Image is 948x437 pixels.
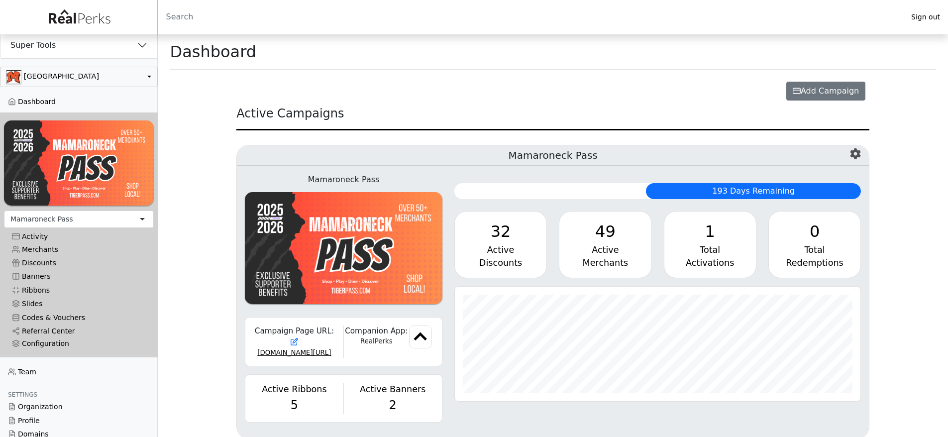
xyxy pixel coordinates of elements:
[4,325,154,338] a: Referral Center
[768,211,861,278] a: 0 Total Redemptions
[245,192,442,304] img: UvwXJMpi3zTF1NL6z0MrguGCGojMqrs78ysOqfof.png
[170,42,257,61] h1: Dashboard
[777,256,852,269] div: Redemptions
[903,10,948,24] a: Sign out
[567,256,643,269] div: Merchants
[158,5,903,29] input: Search
[350,396,436,414] div: 2
[344,336,410,346] div: RealPerks
[10,214,73,224] div: Mamaroneck Pass
[251,326,337,348] div: Campaign Page URL:
[251,396,337,414] div: 5
[777,243,852,256] div: Total
[463,219,538,243] div: 32
[646,183,861,199] div: 193 Days Remaining
[454,211,547,278] a: 32 Active Discounts
[664,211,756,278] a: 1 Total Activations
[786,82,865,101] button: Add Campaign
[245,174,442,186] div: Mamaroneck Pass
[43,6,115,28] img: real_perks_logo-01.svg
[344,326,410,337] div: Companion App:
[4,284,154,297] a: Ribbons
[567,219,643,243] div: 49
[350,383,436,414] a: Active Banners 2
[672,219,748,243] div: 1
[236,105,869,130] div: Active Campaigns
[672,243,748,256] div: Total
[463,256,538,269] div: Discounts
[251,383,337,414] a: Active Ribbons 5
[257,349,331,356] a: [DOMAIN_NAME][URL]
[4,242,154,256] a: Merchants
[559,211,651,278] a: 49 Active Merchants
[0,32,157,58] button: Super Tools
[4,297,154,311] a: Slides
[12,339,146,348] div: Configuration
[8,391,37,398] span: Settings
[777,219,852,243] div: 0
[463,243,538,256] div: Active
[350,383,436,396] div: Active Banners
[6,70,21,84] img: 0SBPtshqTvrgEtdEgrWk70gKnUHZpYRm94MZ5hDb.png
[4,256,154,270] a: Discounts
[4,270,154,283] a: Banners
[4,311,154,324] a: Codes & Vouchers
[12,232,146,241] div: Activity
[251,383,337,396] div: Active Ribbons
[409,326,432,348] img: favicon.png
[567,243,643,256] div: Active
[672,256,748,269] div: Activations
[237,145,869,166] h5: Mamaroneck Pass
[4,120,154,206] img: UvwXJMpi3zTF1NL6z0MrguGCGojMqrs78ysOqfof.png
